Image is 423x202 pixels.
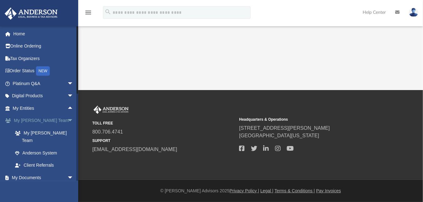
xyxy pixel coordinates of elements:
a: 800.706.4741 [92,129,123,134]
a: Order StatusNEW [4,65,83,78]
img: User Pic [409,8,418,17]
a: [STREET_ADDRESS][PERSON_NAME] [239,125,330,131]
div: NEW [36,66,50,76]
a: Tax Organizers [4,52,83,65]
img: Anderson Advisors Platinum Portal [3,8,59,20]
i: search [104,8,111,15]
small: SUPPORT [92,138,235,144]
a: My [PERSON_NAME] Team [9,127,80,147]
a: Home [4,28,83,40]
span: arrow_drop_down [67,77,80,90]
img: Anderson Advisors Platinum Portal [92,106,130,114]
span: arrow_drop_down [67,171,80,184]
a: Pay Invoices [316,188,341,193]
a: Digital Productsarrow_drop_down [4,90,83,102]
small: Headquarters & Operations [239,117,381,122]
a: menu [84,12,92,16]
a: Online Ordering [4,40,83,53]
span: arrow_drop_down [67,90,80,103]
a: My Documentsarrow_drop_down [4,171,80,184]
a: Terms & Conditions | [275,188,315,193]
a: Legal | [260,188,273,193]
small: TOLL FREE [92,120,235,126]
a: Privacy Policy | [230,188,259,193]
a: [EMAIL_ADDRESS][DOMAIN_NAME] [92,147,177,152]
a: My [PERSON_NAME] Teamarrow_drop_down [4,114,83,127]
a: Platinum Q&Aarrow_drop_down [4,77,83,90]
i: menu [84,9,92,16]
a: My Entitiesarrow_drop_up [4,102,83,114]
span: arrow_drop_down [67,114,80,127]
a: Client Referrals [9,159,83,172]
div: © [PERSON_NAME] Advisors 2025 [78,188,423,194]
span: arrow_drop_up [67,102,80,115]
a: Anderson System [9,147,83,159]
a: [GEOGRAPHIC_DATA][US_STATE] [239,133,319,138]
